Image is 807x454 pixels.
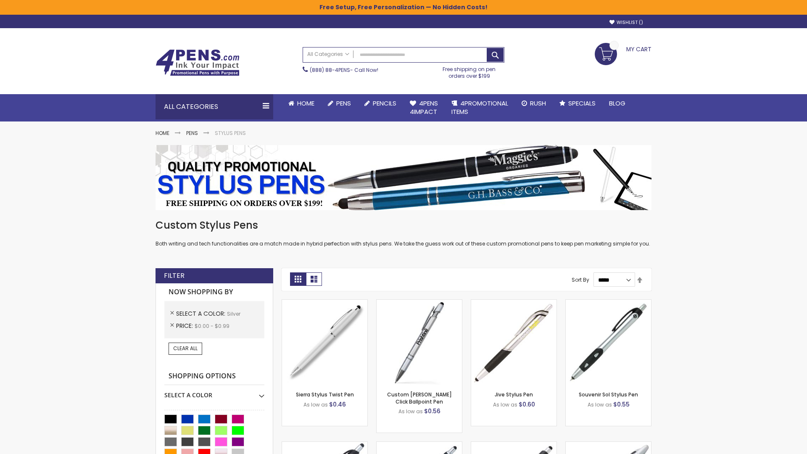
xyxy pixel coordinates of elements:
[387,391,452,405] a: Custom [PERSON_NAME] Click Ballpoint Pen
[156,129,169,137] a: Home
[471,299,556,306] a: Jive Stylus Pen-Silver
[296,391,354,398] a: Sierra Stylus Twist Pen
[566,441,651,449] a: Twist Highlighter-Pen Stylus Combo-Silver
[451,99,508,116] span: 4PROMOTIONAL ITEMS
[321,94,358,113] a: Pens
[566,300,651,385] img: Souvenir Sol Stylus Pen-Silver
[164,385,264,399] div: Select A Color
[566,299,651,306] a: Souvenir Sol Stylus Pen-Silver
[410,99,438,116] span: 4Pens 4impact
[290,272,306,286] strong: Grid
[156,49,240,76] img: 4Pens Custom Pens and Promotional Products
[173,345,198,352] span: Clear All
[186,129,198,137] a: Pens
[336,99,351,108] span: Pens
[377,441,462,449] a: Epiphany Stylus Pens-Silver
[227,310,240,317] span: Silver
[609,19,643,26] a: Wishlist
[282,300,367,385] img: Stypen-35-Silver
[493,401,517,408] span: As low as
[515,94,553,113] a: Rush
[282,441,367,449] a: React Stylus Grip Pen-Silver
[195,322,229,330] span: $0.00 - $0.99
[471,441,556,449] a: Souvenir® Emblem Stylus Pen-Silver
[307,51,349,58] span: All Categories
[579,391,638,398] a: Souvenir Sol Stylus Pen
[613,400,630,409] span: $0.55
[609,99,625,108] span: Blog
[358,94,403,113] a: Pencils
[495,391,533,398] a: Jive Stylus Pen
[176,309,227,318] span: Select A Color
[297,99,314,108] span: Home
[553,94,602,113] a: Specials
[176,322,195,330] span: Price
[164,283,264,301] strong: Now Shopping by
[572,276,589,283] label: Sort By
[377,299,462,306] a: Custom Alex II Click Ballpoint Pen-Silver
[377,300,462,385] img: Custom Alex II Click Ballpoint Pen-Silver
[588,401,612,408] span: As low as
[156,219,651,232] h1: Custom Stylus Pens
[445,94,515,121] a: 4PROMOTIONALITEMS
[310,66,378,74] span: - Call Now!
[282,94,321,113] a: Home
[329,400,346,409] span: $0.46
[434,63,505,79] div: Free shipping on pen orders over $199
[519,400,535,409] span: $0.60
[568,99,596,108] span: Specials
[215,129,246,137] strong: Stylus Pens
[303,401,328,408] span: As low as
[282,299,367,306] a: Stypen-35-Silver
[164,367,264,385] strong: Shopping Options
[156,94,273,119] div: All Categories
[156,219,651,248] div: Both writing and tech functionalities are a match made in hybrid perfection with stylus pens. We ...
[398,408,423,415] span: As low as
[530,99,546,108] span: Rush
[373,99,396,108] span: Pencils
[471,300,556,385] img: Jive Stylus Pen-Silver
[310,66,350,74] a: (888) 88-4PENS
[303,48,353,61] a: All Categories
[602,94,632,113] a: Blog
[424,407,440,415] span: $0.56
[403,94,445,121] a: 4Pens4impact
[169,343,202,354] a: Clear All
[156,145,651,210] img: Stylus Pens
[164,271,185,280] strong: Filter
